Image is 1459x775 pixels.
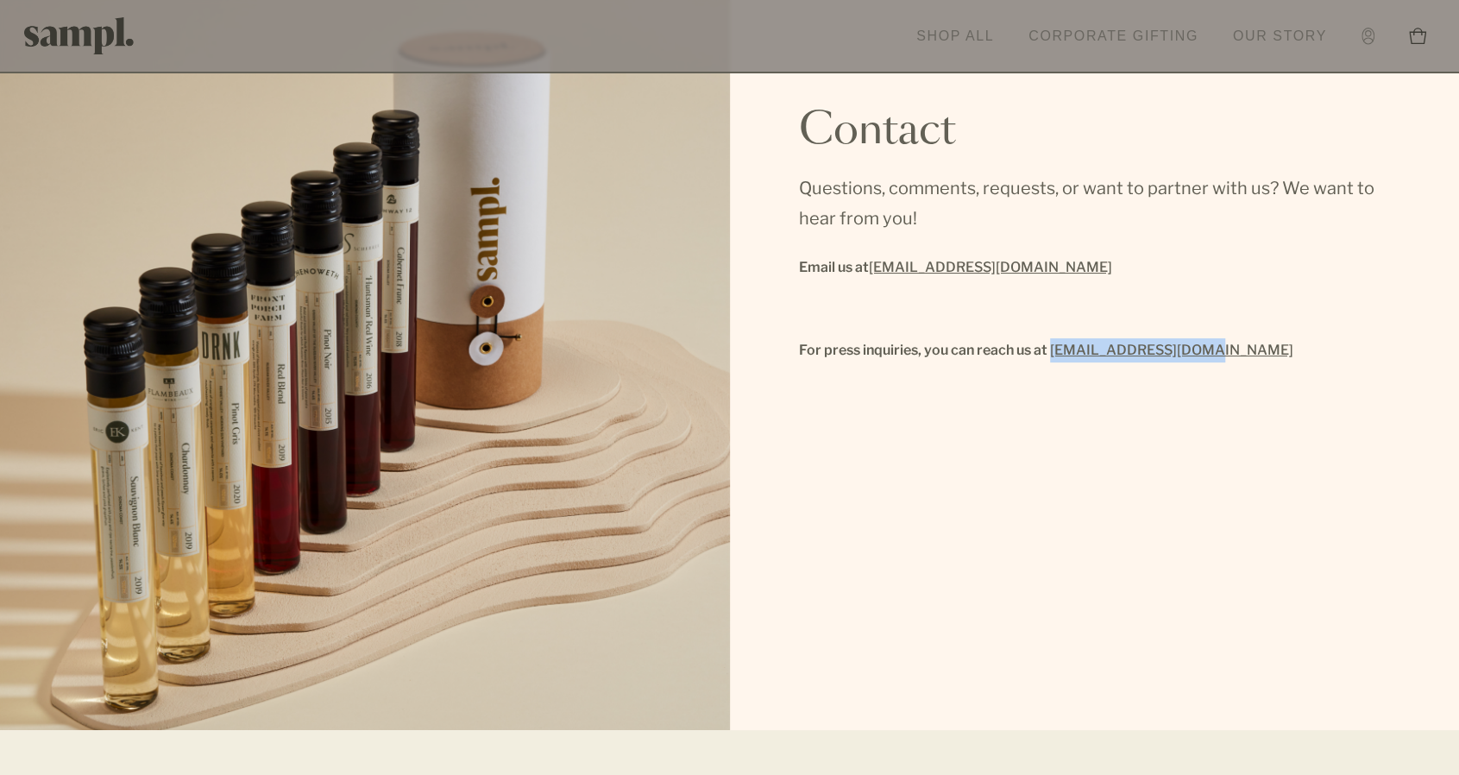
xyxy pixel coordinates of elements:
h1: Contact [799,110,956,152]
a: [EMAIL_ADDRESS][DOMAIN_NAME] [869,255,1112,280]
p: Questions, comments, requests, or want to partner with us? We want to hear from you! [799,173,1391,234]
strong: For press inquiries, you can reach us at [799,342,1047,358]
strong: Email us at [799,259,1112,275]
a: [EMAIL_ADDRESS][DOMAIN_NAME] [1050,338,1293,362]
